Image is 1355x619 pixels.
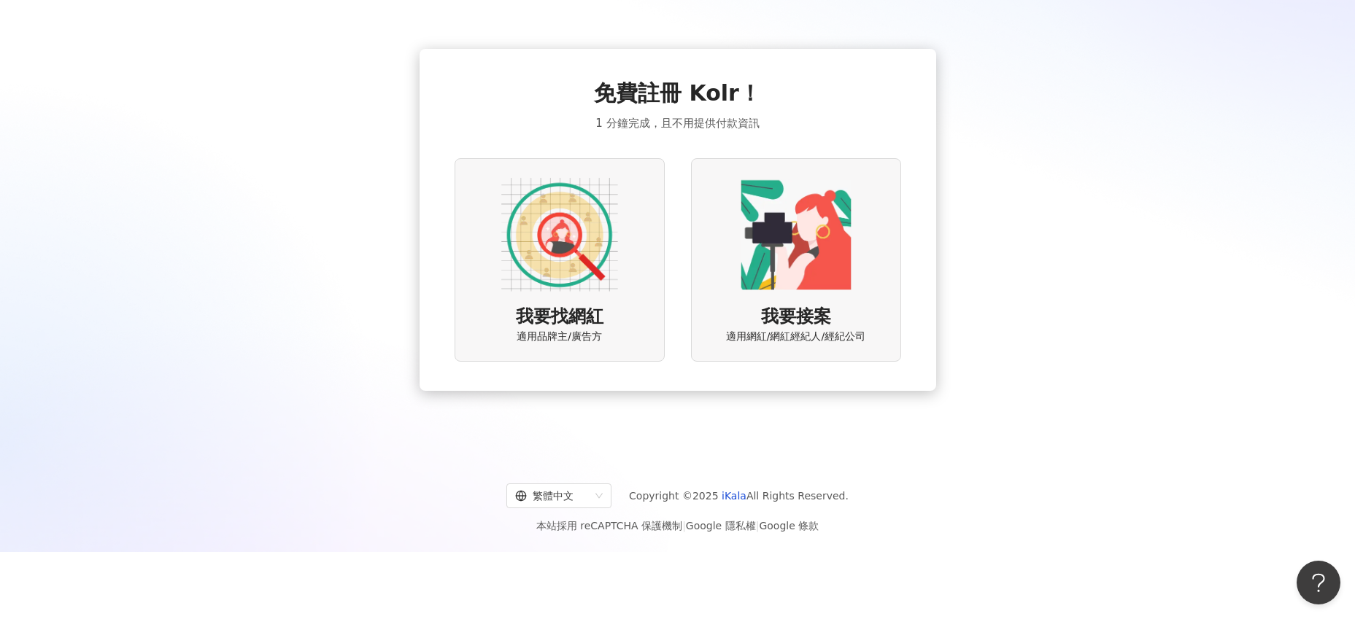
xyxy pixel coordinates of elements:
img: KOL identity option [738,176,854,293]
iframe: Help Scout Beacon - Open [1297,561,1340,604]
a: Google 隱私權 [686,520,756,532]
span: 1 分鐘完成，且不用提供付款資訊 [595,114,759,132]
span: Copyright © 2025 All Rights Reserved. [629,487,849,505]
span: 適用品牌主/廣告方 [517,330,602,344]
img: AD identity option [501,176,618,293]
div: 繁體中文 [515,484,590,507]
span: | [756,520,760,532]
a: Google 條款 [759,520,819,532]
a: iKala [722,490,746,502]
span: 免費註冊 Kolr！ [594,78,761,109]
span: 本站採用 reCAPTCHA 保護機制 [536,517,819,534]
span: 適用網紅/網紅經紀人/經紀公司 [726,330,865,344]
span: 我要找網紅 [516,305,603,330]
span: | [682,520,686,532]
span: 我要接案 [761,305,831,330]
